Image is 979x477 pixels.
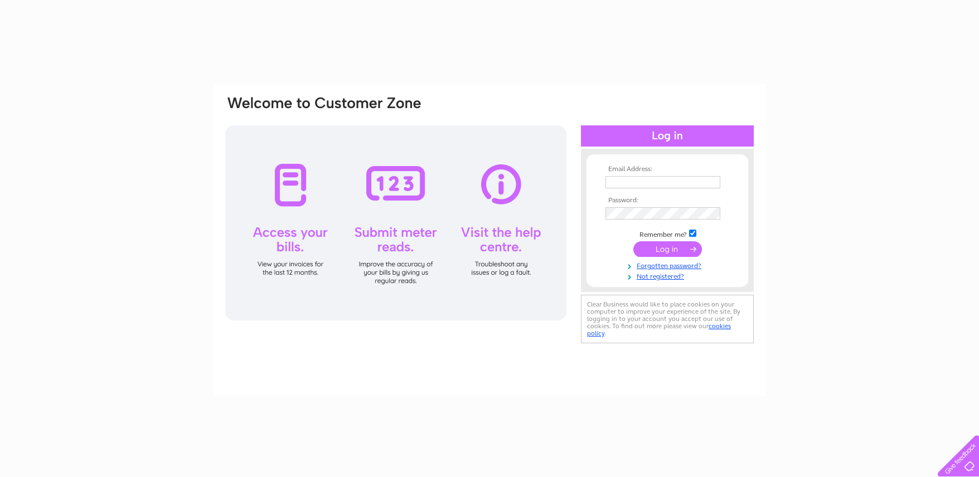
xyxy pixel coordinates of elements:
td: Remember me? [603,228,732,239]
input: Submit [633,241,702,257]
a: Not registered? [605,270,732,281]
a: cookies policy [587,322,731,337]
th: Password: [603,197,732,205]
a: Forgotten password? [605,260,732,270]
div: Clear Business would like to place cookies on your computer to improve your experience of the sit... [581,295,754,343]
th: Email Address: [603,166,732,173]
